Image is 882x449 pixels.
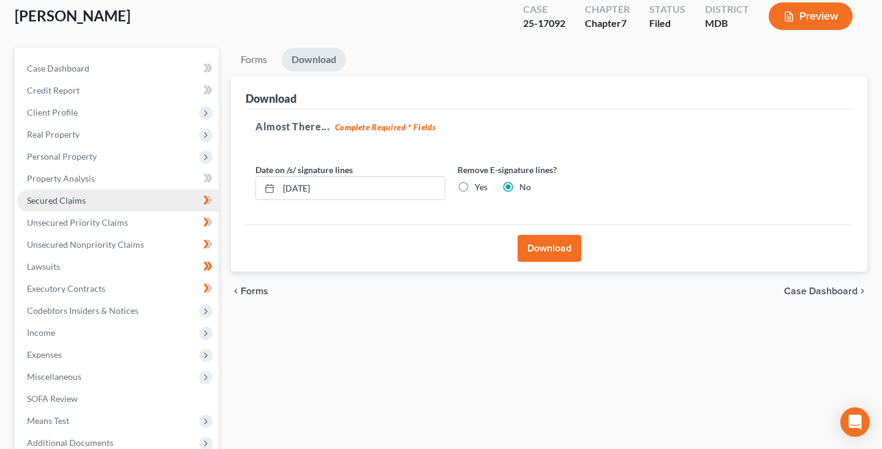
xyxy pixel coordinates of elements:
[27,393,78,404] span: SOFA Review
[458,163,647,176] label: Remove E-signature lines?
[17,278,219,300] a: Executory Contracts
[241,286,268,296] span: Forms
[27,195,86,206] span: Secured Claims
[27,129,80,139] span: Real Property
[784,286,867,296] a: Case Dashboard chevron_right
[858,286,867,296] i: chevron_right
[279,177,445,200] input: MM/DD/YYYY
[523,2,565,17] div: Case
[27,173,95,184] span: Property Analysis
[27,63,89,73] span: Case Dashboard
[17,168,219,190] a: Property Analysis
[246,91,296,106] div: Download
[17,80,219,102] a: Credit Report
[255,163,353,176] label: Date on /s/ signature lines
[585,17,630,31] div: Chapter
[27,349,62,360] span: Expenses
[27,261,60,272] span: Lawsuits
[769,2,853,30] button: Preview
[17,190,219,212] a: Secured Claims
[784,286,858,296] span: Case Dashboard
[27,327,55,338] span: Income
[705,17,749,31] div: MDB
[17,234,219,256] a: Unsecured Nonpriority Claims
[255,119,843,134] h5: Almost There...
[27,85,80,95] span: Credit Report
[231,286,285,296] button: chevron_left Forms
[27,217,128,228] span: Unsecured Priority Claims
[518,235,581,262] button: Download
[27,415,69,426] span: Means Test
[27,151,97,161] span: Personal Property
[27,239,144,250] span: Unsecured Nonpriority Claims
[705,2,749,17] div: District
[17,212,219,234] a: Unsecured Priority Claims
[519,181,531,193] label: No
[27,305,138,316] span: Codebtors Insiders & Notices
[621,17,627,29] span: 7
[585,2,630,17] div: Chapter
[649,2,685,17] div: Status
[27,283,105,294] span: Executory Contracts
[649,17,685,31] div: Filed
[17,256,219,278] a: Lawsuits
[17,388,219,410] a: SOFA Review
[523,17,565,31] div: 25-17092
[840,407,870,437] div: Open Intercom Messenger
[27,437,113,448] span: Additional Documents
[231,286,241,296] i: chevron_left
[335,122,436,132] strong: Complete Required * Fields
[27,371,81,382] span: Miscellaneous
[475,181,488,193] label: Yes
[282,48,346,72] a: Download
[15,7,130,24] span: [PERSON_NAME]
[231,48,277,72] a: Forms
[17,58,219,80] a: Case Dashboard
[27,107,78,117] span: Client Profile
